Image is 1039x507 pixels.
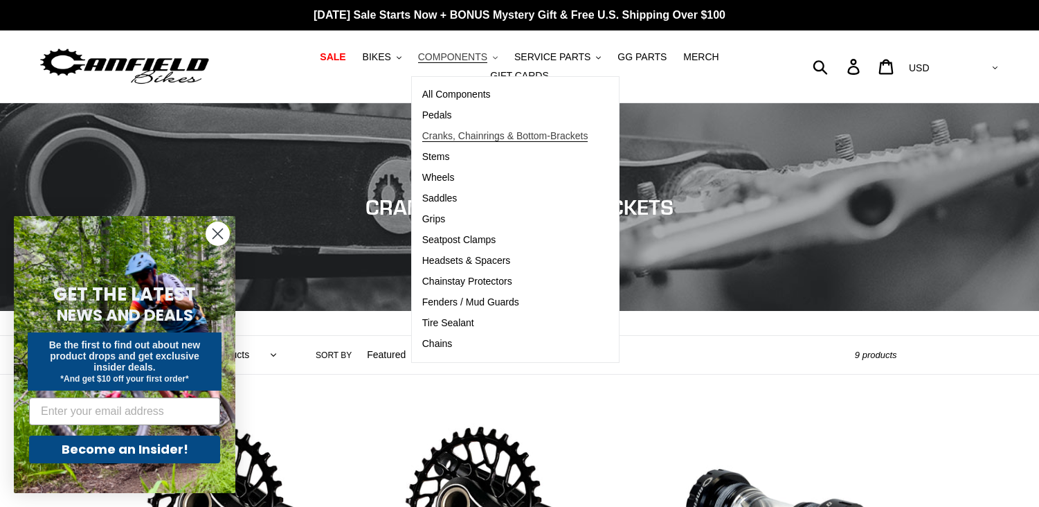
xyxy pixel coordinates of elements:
[412,188,599,209] a: Saddles
[313,48,352,66] a: SALE
[490,70,549,82] span: GIFT CARDS
[412,292,599,313] a: Fenders / Mud Guards
[422,338,453,350] span: Chains
[422,109,452,121] span: Pedals
[422,296,519,308] span: Fenders / Mud Guards
[49,339,201,373] span: Be the first to find out about new product drops and get exclusive insider deals.
[60,374,188,384] span: *And get $10 off your first order*
[422,89,491,100] span: All Components
[412,334,599,355] a: Chains
[422,276,512,287] span: Chainstay Protectors
[412,251,599,272] a: Headsets & Spacers
[422,255,511,267] span: Headsets & Spacers
[422,213,445,225] span: Grips
[412,147,599,168] a: Stems
[422,234,496,246] span: Seatpost Clamps
[356,48,408,66] button: BIKES
[507,48,608,66] button: SERVICE PARTS
[411,48,505,66] button: COMPONENTS
[483,66,556,85] a: GIFT CARDS
[855,350,897,360] span: 9 products
[206,222,230,246] button: Close dialog
[418,51,487,63] span: COMPONENTS
[412,230,599,251] a: Seatpost Clamps
[29,436,220,463] button: Become an Insider!
[422,130,588,142] span: Cranks, Chainrings & Bottom-Brackets
[412,209,599,230] a: Grips
[412,272,599,292] a: Chainstay Protectors
[676,48,725,66] a: MERCH
[422,193,458,204] span: Saddles
[316,349,352,362] label: Sort by
[29,398,220,425] input: Enter your email address
[422,172,455,184] span: Wheels
[422,151,450,163] span: Stems
[412,84,599,105] a: All Components
[514,51,590,63] span: SERVICE PARTS
[320,51,345,63] span: SALE
[412,313,599,334] a: Tire Sealant
[57,304,193,326] span: NEWS AND DEALS
[412,168,599,188] a: Wheels
[611,48,674,66] a: GG PARTS
[820,51,856,82] input: Search
[683,51,719,63] span: MERCH
[422,317,474,329] span: Tire Sealant
[363,51,391,63] span: BIKES
[412,105,599,126] a: Pedals
[53,282,196,307] span: GET THE LATEST
[617,51,667,63] span: GG PARTS
[412,126,599,147] a: Cranks, Chainrings & Bottom-Brackets
[365,195,674,220] span: CRANKS & BOTTOM-BRACKETS
[38,45,211,89] img: Canfield Bikes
